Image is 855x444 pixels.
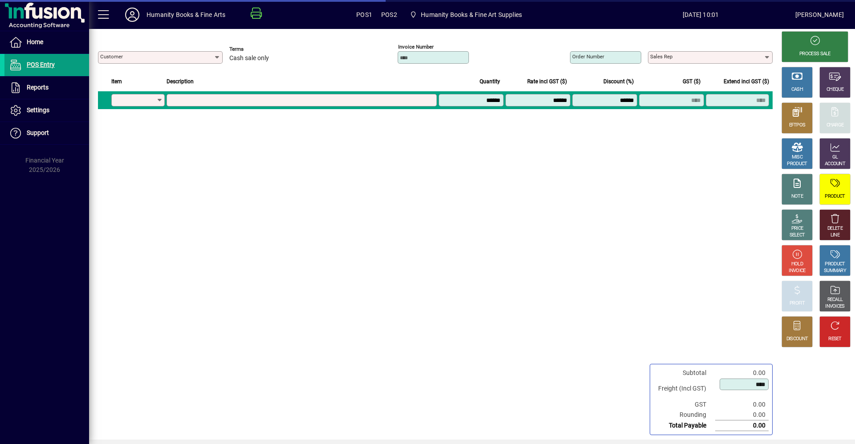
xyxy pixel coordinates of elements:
[791,261,803,268] div: HOLD
[790,232,805,239] div: SELECT
[147,8,226,22] div: Humanity Books & Fine Arts
[27,38,43,45] span: Home
[827,225,843,232] div: DELETE
[826,122,844,129] div: CHARGE
[167,77,194,86] span: Description
[421,8,522,22] span: Humanity Books & Fine Art Supplies
[791,193,803,200] div: NOTE
[825,303,844,310] div: INVOICES
[27,84,49,91] span: Reports
[4,99,89,122] a: Settings
[4,31,89,53] a: Home
[229,46,283,52] span: Terms
[603,77,634,86] span: Discount (%)
[799,51,831,57] div: PROCESS SALE
[654,410,715,420] td: Rounding
[406,7,525,23] span: Humanity Books & Fine Art Supplies
[832,154,838,161] div: GL
[27,106,49,114] span: Settings
[229,55,269,62] span: Cash sale only
[100,53,123,60] mat-label: Customer
[789,122,806,129] div: EFTPOS
[825,193,845,200] div: PRODUCT
[398,44,434,50] mat-label: Invoice number
[795,8,844,22] div: [PERSON_NAME]
[527,77,567,86] span: Rate incl GST ($)
[791,86,803,93] div: CASH
[825,261,845,268] div: PRODUCT
[715,368,769,378] td: 0.00
[650,53,672,60] mat-label: Sales rep
[786,336,808,342] div: DISCOUNT
[607,8,795,22] span: [DATE] 10:01
[27,129,49,136] span: Support
[4,122,89,144] a: Support
[826,86,843,93] div: CHEQUE
[381,8,397,22] span: POS2
[792,154,802,161] div: MISC
[825,161,845,167] div: ACCOUNT
[787,161,807,167] div: PRODUCT
[824,268,846,274] div: SUMMARY
[654,378,715,399] td: Freight (Incl GST)
[111,77,122,86] span: Item
[654,399,715,410] td: GST
[715,410,769,420] td: 0.00
[790,300,805,307] div: PROFIT
[715,420,769,431] td: 0.00
[654,368,715,378] td: Subtotal
[654,420,715,431] td: Total Payable
[831,232,839,239] div: LINE
[480,77,500,86] span: Quantity
[27,61,55,68] span: POS Entry
[572,53,604,60] mat-label: Order number
[828,336,842,342] div: RESET
[118,7,147,23] button: Profile
[827,297,843,303] div: RECALL
[4,77,89,99] a: Reports
[789,268,805,274] div: INVOICE
[724,77,769,86] span: Extend incl GST ($)
[356,8,372,22] span: POS1
[791,225,803,232] div: PRICE
[715,399,769,410] td: 0.00
[683,77,700,86] span: GST ($)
